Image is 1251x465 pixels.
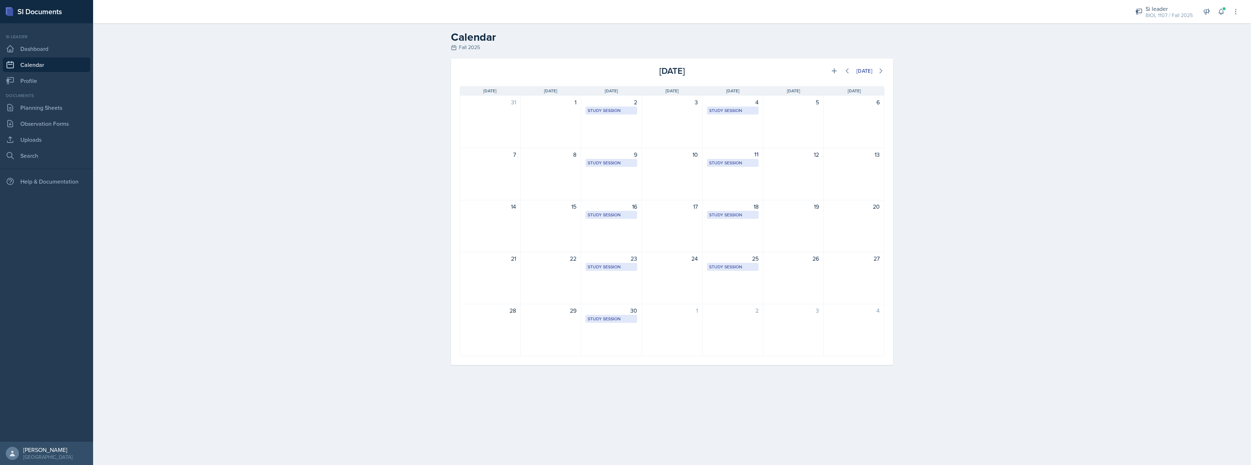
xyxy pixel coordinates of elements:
div: 1 [525,98,577,107]
a: Observation Forms [3,116,90,131]
a: Calendar [3,57,90,72]
div: Study Session [588,212,635,218]
div: 15 [525,202,577,211]
div: 5 [768,98,819,107]
div: Si leader [1146,4,1193,13]
div: 2 [707,306,759,315]
div: 12 [768,150,819,159]
a: Search [3,148,90,163]
div: Study Session [588,160,635,166]
div: Study Session [709,160,756,166]
div: 16 [585,202,637,211]
div: 24 [646,254,698,263]
div: 4 [707,98,759,107]
div: 20 [828,202,880,211]
div: Study Session [588,107,635,114]
a: Uploads [3,132,90,147]
div: Fall 2025 [451,44,893,51]
div: 22 [525,254,577,263]
div: 31 [464,98,516,107]
button: [DATE] [852,65,877,77]
div: 10 [646,150,698,159]
div: Si leader [3,33,90,40]
span: [DATE] [483,88,496,94]
span: [DATE] [605,88,618,94]
a: Profile [3,73,90,88]
div: 14 [464,202,516,211]
div: 4 [828,306,880,315]
div: [DATE] [601,64,743,77]
div: [PERSON_NAME] [23,446,72,453]
div: 11 [707,150,759,159]
div: 1 [646,306,698,315]
div: 30 [585,306,637,315]
div: 23 [585,254,637,263]
div: 8 [525,150,577,159]
div: 29 [525,306,577,315]
div: 17 [646,202,698,211]
div: Study Session [709,212,756,218]
div: 27 [828,254,880,263]
div: 7 [464,150,516,159]
div: 18 [707,202,759,211]
div: Study Session [709,107,756,114]
span: [DATE] [848,88,861,94]
div: 3 [646,98,698,107]
div: 21 [464,254,516,263]
div: Study Session [588,264,635,270]
div: 28 [464,306,516,315]
span: [DATE] [666,88,679,94]
a: Planning Sheets [3,100,90,115]
a: Dashboard [3,41,90,56]
div: [DATE] [856,68,872,74]
span: [DATE] [726,88,739,94]
div: BIOL 1107 / Fall 2025 [1146,12,1193,19]
span: [DATE] [787,88,800,94]
div: Help & Documentation [3,174,90,189]
div: 9 [585,150,637,159]
div: 25 [707,254,759,263]
span: [DATE] [544,88,557,94]
div: 2 [585,98,637,107]
div: Documents [3,92,90,99]
h2: Calendar [451,31,893,44]
div: 19 [768,202,819,211]
div: Study Session [709,264,756,270]
div: 13 [828,150,880,159]
div: Study Session [588,316,635,322]
div: 6 [828,98,880,107]
div: 3 [768,306,819,315]
div: [GEOGRAPHIC_DATA] [23,453,72,461]
div: 26 [768,254,819,263]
